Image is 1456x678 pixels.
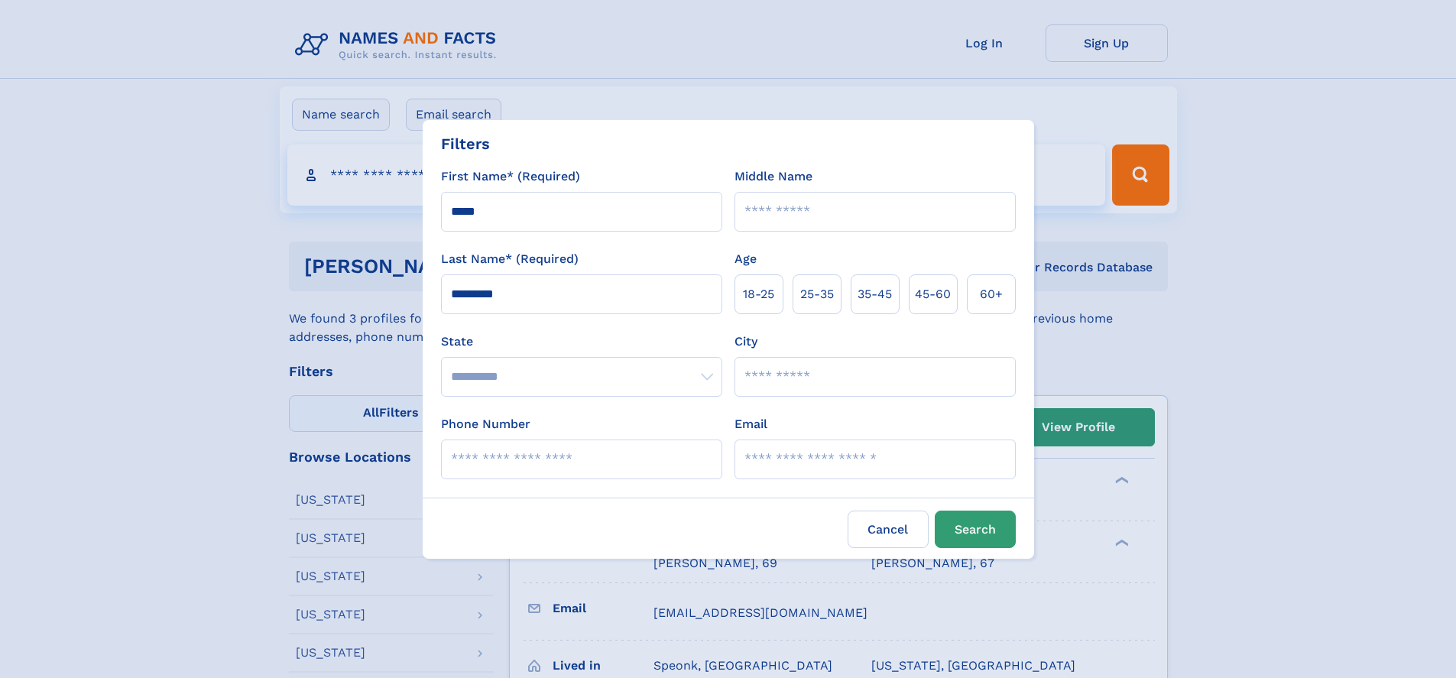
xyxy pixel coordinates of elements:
[743,285,774,303] span: 18‑25
[980,285,1003,303] span: 60+
[441,333,722,351] label: State
[935,511,1016,548] button: Search
[441,415,530,433] label: Phone Number
[848,511,929,548] label: Cancel
[441,132,490,155] div: Filters
[734,415,767,433] label: Email
[441,167,580,186] label: First Name* (Required)
[734,333,757,351] label: City
[734,167,812,186] label: Middle Name
[734,250,757,268] label: Age
[800,285,834,303] span: 25‑35
[858,285,892,303] span: 35‑45
[441,250,579,268] label: Last Name* (Required)
[915,285,951,303] span: 45‑60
